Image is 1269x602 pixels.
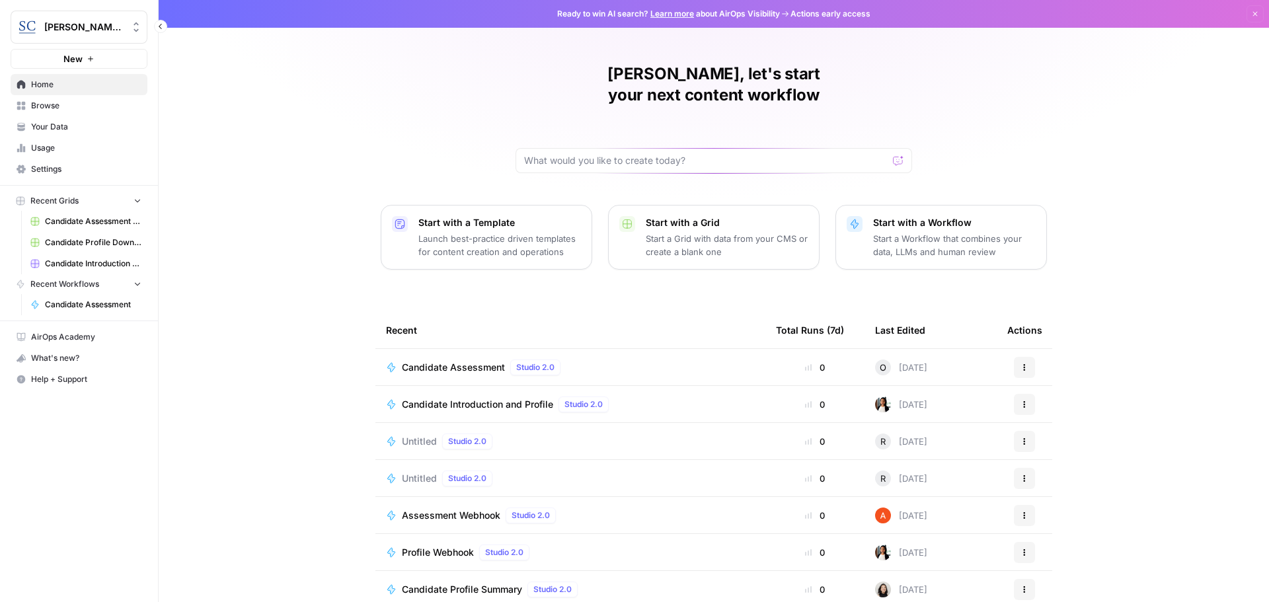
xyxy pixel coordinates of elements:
span: Actions early access [790,8,870,20]
p: Start with a Template [418,216,581,229]
div: 0 [776,546,854,559]
div: Actions [1007,312,1042,348]
a: UntitledStudio 2.0 [386,433,755,449]
button: Start with a WorkflowStart a Workflow that combines your data, LLMs and human review [835,205,1047,270]
span: Home [31,79,141,91]
div: [DATE] [875,433,927,449]
a: Candidate AssessmentStudio 2.0 [386,359,755,375]
div: 0 [776,361,854,374]
input: What would you like to create today? [524,154,888,167]
span: R [880,472,886,485]
a: Your Data [11,116,147,137]
a: Candidate Assessment Download Sheet [24,211,147,232]
button: Recent Workflows [11,274,147,294]
div: 0 [776,509,854,522]
span: Studio 2.0 [564,398,603,410]
button: Recent Grids [11,191,147,211]
a: Candidate Profile Download Sheet [24,232,147,253]
span: Candidate Introduction Download Sheet [45,258,141,270]
a: Candidate Assessment [24,294,147,315]
a: UntitledStudio 2.0 [386,470,755,486]
span: Candidate Profile Download Sheet [45,237,141,248]
a: Usage [11,137,147,159]
span: Your Data [31,121,141,133]
span: Studio 2.0 [516,361,555,373]
span: [PERSON_NAME] [GEOGRAPHIC_DATA] [44,20,124,34]
a: Candidate Introduction and ProfileStudio 2.0 [386,396,755,412]
h1: [PERSON_NAME], let's start your next content workflow [516,63,912,106]
div: [DATE] [875,396,927,412]
img: t5ef5oef8zpw1w4g2xghobes91mw [875,582,891,597]
p: Start with a Grid [646,216,808,229]
div: 0 [776,472,854,485]
p: Start a Workflow that combines your data, LLMs and human review [873,232,1036,258]
div: [DATE] [875,359,927,375]
div: Total Runs (7d) [776,312,844,348]
p: Launch best-practice driven templates for content creation and operations [418,232,581,258]
p: Start a Grid with data from your CMS or create a blank one [646,232,808,258]
span: AirOps Academy [31,331,141,343]
div: Recent [386,312,755,348]
img: xqjo96fmx1yk2e67jao8cdkou4un [875,396,891,412]
span: Browse [31,100,141,112]
a: Assessment WebhookStudio 2.0 [386,508,755,523]
div: Last Edited [875,312,925,348]
span: Recent Workflows [30,278,99,290]
a: Settings [11,159,147,180]
a: Learn more [650,9,694,19]
div: 0 [776,435,854,448]
button: Start with a TemplateLaunch best-practice driven templates for content creation and operations [381,205,592,270]
div: [DATE] [875,545,927,560]
span: Candidate Profile Summary [402,583,522,596]
button: Start with a GridStart a Grid with data from your CMS or create a blank one [608,205,820,270]
div: 0 [776,398,854,411]
span: R [880,435,886,448]
span: Studio 2.0 [485,546,523,558]
span: Help + Support [31,373,141,385]
span: Studio 2.0 [448,435,486,447]
span: Assessment Webhook [402,509,500,522]
span: New [63,52,83,65]
span: Candidate Assessment [402,361,505,374]
div: [DATE] [875,508,927,523]
div: What's new? [11,348,147,368]
div: [DATE] [875,582,927,597]
span: Profile Webhook [402,546,474,559]
span: Recent Grids [30,195,79,207]
span: Usage [31,142,141,154]
a: Candidate Introduction Download Sheet [24,253,147,274]
a: Browse [11,95,147,116]
img: cje7zb9ux0f2nqyv5qqgv3u0jxek [875,508,891,523]
span: Ready to win AI search? about AirOps Visibility [557,8,780,20]
button: What's new? [11,348,147,369]
img: Stanton Chase Nashville Logo [15,15,39,39]
span: Studio 2.0 [512,509,550,521]
span: Candidate Assessment Download Sheet [45,215,141,227]
div: [DATE] [875,470,927,486]
a: AirOps Academy [11,326,147,348]
a: Candidate Profile SummaryStudio 2.0 [386,582,755,597]
p: Start with a Workflow [873,216,1036,229]
span: Untitled [402,472,437,485]
span: Candidate Assessment [45,299,141,311]
div: 0 [776,583,854,596]
span: Candidate Introduction and Profile [402,398,553,411]
span: O [880,361,886,374]
a: Profile WebhookStudio 2.0 [386,545,755,560]
button: Workspace: Stanton Chase Nashville [11,11,147,44]
button: New [11,49,147,69]
span: Studio 2.0 [448,472,486,484]
img: xqjo96fmx1yk2e67jao8cdkou4un [875,545,891,560]
span: Untitled [402,435,437,448]
span: Settings [31,163,141,175]
a: Home [11,74,147,95]
button: Help + Support [11,369,147,390]
span: Studio 2.0 [533,583,572,595]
